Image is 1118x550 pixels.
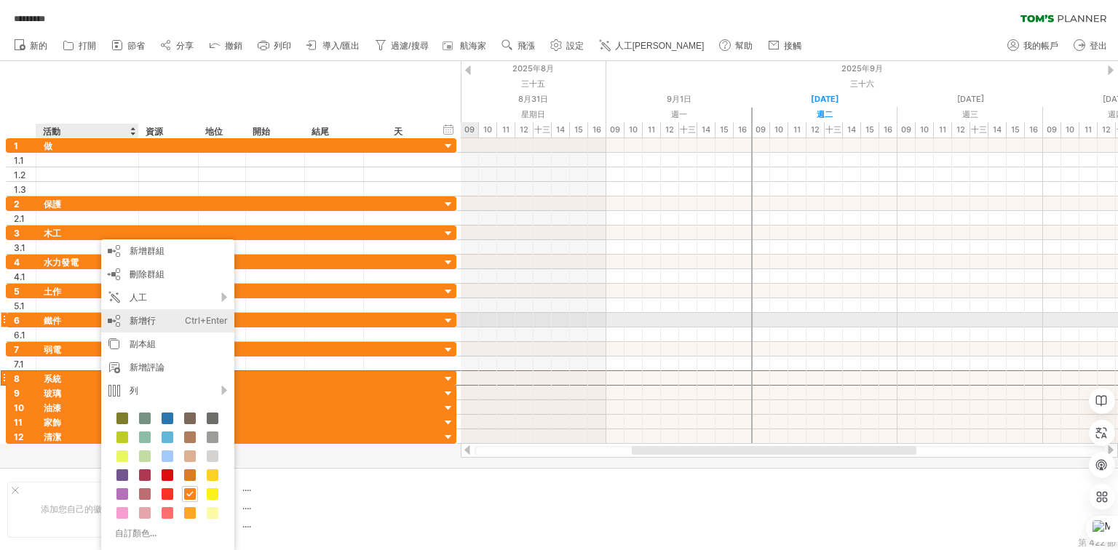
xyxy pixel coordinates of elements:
font: 清潔 [44,431,61,442]
font: 接觸 [784,41,801,51]
font: 3 [14,228,20,239]
font: 12 [956,124,965,135]
font: 11 [1085,124,1092,135]
font: 15 [574,124,583,135]
font: 十三 [534,124,550,135]
font: 打開 [79,41,96,51]
font: 9 [14,388,20,399]
font: 10 [483,124,492,135]
div: 2025年9月2日星期二 [752,92,897,107]
font: 15 [720,124,729,135]
font: 09 [756,124,766,135]
a: 飛漲 [498,36,539,55]
a: 新的 [10,36,52,55]
font: 14 [847,124,856,135]
font: 飛漲 [518,41,535,51]
font: 第 422 節 [1078,537,1116,548]
font: 5.1 [14,300,25,311]
font: 16 [592,124,601,135]
font: 14 [556,124,565,135]
a: 設定 [547,36,588,55]
font: 十三 [971,124,987,135]
div: 2025年9月3日星期三 [897,107,1043,122]
font: 三十六 [850,79,874,89]
font: 8月31日 [518,94,548,104]
font: 新的 [30,41,47,51]
font: .... [242,501,251,511]
font: 節省 [127,41,145,51]
a: 撤銷 [205,36,247,55]
font: 刪除群組 [130,268,164,279]
font: 7 [14,344,19,355]
font: 弱電 [44,344,61,355]
div: 2025年8月31日星期日 [461,92,606,107]
font: 天 [394,126,403,137]
font: 12 [811,124,820,135]
font: 分享 [176,41,194,51]
div: 2025年8月31日星期日 [461,107,606,122]
a: 我的帳戶 [1004,36,1063,55]
font: 週二 [817,109,833,119]
font: 週一 [671,109,687,119]
font: 鐵件 [44,315,61,326]
font: 資源 [146,126,163,137]
font: 11 [939,124,946,135]
font: 星期日 [521,109,545,119]
font: 09 [610,124,620,135]
font: 14 [702,124,710,135]
font: 1.1 [14,155,24,166]
font: 撤銷 [225,41,242,51]
font: 14 [993,124,1002,135]
font: 水力發電 [44,257,79,268]
font: [DATE] [957,94,984,104]
a: 航海家 [440,36,491,55]
font: 家飾 [44,417,61,428]
font: 16 [884,124,892,135]
font: 4 [14,257,20,268]
font: 系統 [44,373,61,384]
font: 09 [1047,124,1057,135]
font: [DATE] [811,94,839,104]
font: 開始 [253,126,270,137]
font: 10 [1066,124,1074,135]
font: 10 [14,402,24,413]
font: 副本組 [130,338,156,349]
font: 09 [464,124,475,135]
font: 3.1 [14,242,25,253]
div: 2025年9月1日星期一 [606,92,752,107]
font: 10 [920,124,929,135]
font: 自訂顏色... [115,527,156,538]
font: 11 [793,124,801,135]
font: 1.3 [14,184,26,195]
font: .... [242,482,251,493]
font: 木工 [44,228,61,239]
font: 7.1 [14,359,24,370]
font: 我的帳戶 [1023,41,1058,51]
font: 2.1 [14,213,25,224]
font: 11 [648,124,655,135]
font: 16 [1029,124,1038,135]
font: 人工[PERSON_NAME] [130,292,202,326]
font: 8 [14,373,20,384]
font: 航海家 [460,41,486,51]
font: 列印 [274,41,291,51]
font: 過濾/搜尋 [391,41,428,51]
div: 2025年9月2日星期二 [752,107,897,122]
a: 登出 [1070,36,1111,55]
font: 12 [14,431,24,442]
font: 2025年9月 [841,63,883,73]
font: 玻璃 [44,388,61,399]
font: 幫助 [735,41,753,51]
font: 9月1日 [667,94,691,104]
font: 16 [738,124,747,135]
a: 過濾/搜尋 [371,36,432,55]
font: 10 [774,124,783,135]
a: 幫助 [715,36,757,55]
font: 導入/匯出 [322,41,360,51]
a: 打開 [59,36,100,55]
a: 導入/匯出 [303,36,364,55]
font: 添加您自己的徽標 [41,503,111,514]
font: 十三 [680,124,696,135]
font: 12 [520,124,528,135]
div: 2025年9月1日星期一 [606,107,752,122]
